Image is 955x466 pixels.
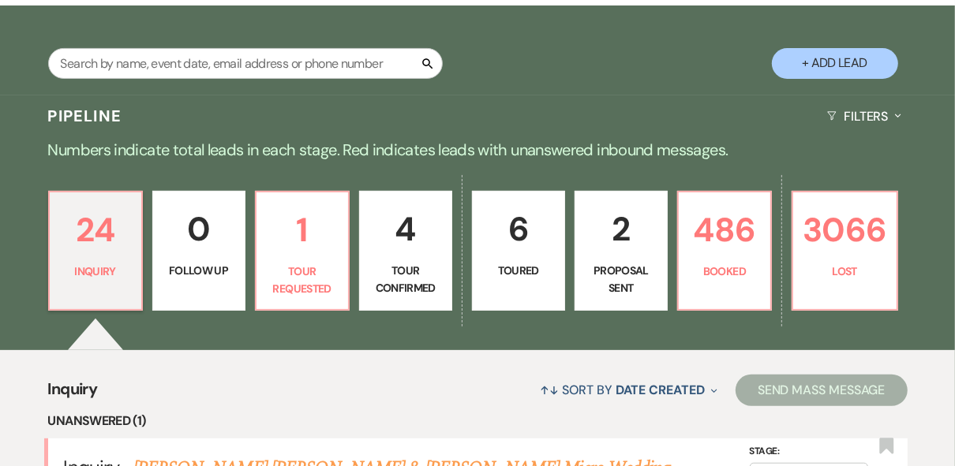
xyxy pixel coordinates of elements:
label: Stage: [750,443,868,460]
p: 3066 [803,203,886,256]
p: 1 [266,203,339,256]
button: Filters [821,95,907,137]
p: 6 [482,203,555,255]
p: Toured [482,262,555,279]
a: 24Inquiry [48,191,143,311]
input: Search by name, event date, email address or phone number [48,48,443,79]
h3: Pipeline [48,105,122,127]
span: Inquiry [48,377,98,411]
button: Send Mass Message [736,375,908,406]
p: Follow Up [163,262,235,279]
a: 3066Lost [792,191,897,311]
p: Inquiry [59,263,132,280]
p: Proposal Sent [585,262,657,297]
p: 0 [163,203,235,255]
span: ↑↓ [541,382,560,398]
a: 1Tour Requested [255,191,350,311]
p: Tour Confirmed [369,262,442,297]
p: 24 [59,203,132,256]
li: Unanswered (1) [48,411,908,431]
button: Sort By Date Created [534,369,724,411]
p: 486 [688,203,761,256]
button: + Add Lead [772,48,898,79]
p: Tour Requested [266,263,339,298]
a: 0Follow Up [152,191,245,311]
a: 486Booked [677,191,772,311]
p: 2 [585,203,657,255]
span: Date Created [616,382,705,398]
p: Lost [803,263,886,280]
p: Booked [688,263,761,280]
a: 2Proposal Sent [575,191,668,311]
a: 4Tour Confirmed [359,191,452,311]
p: 4 [369,203,442,255]
a: 6Toured [472,191,565,311]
